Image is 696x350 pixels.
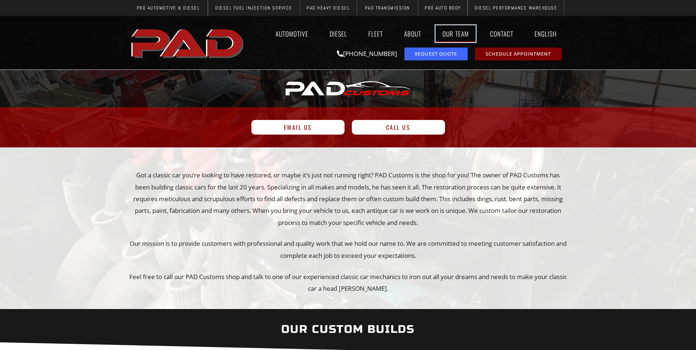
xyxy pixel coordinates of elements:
[137,5,200,10] span: Pro Automotive & Diesel
[215,5,292,10] span: Diesel Fuel Injection Service
[307,5,350,10] span: PAD Heavy Diesel
[284,124,312,130] span: Email Us
[352,120,445,135] a: Call Us
[129,23,247,63] img: The image shows the word "PAD" in bold, red, uppercase letters with a slight shadow effect.
[284,78,413,99] img: PAD CUSTOMS logo with stylized white text, a red "CUSTOMS," and the outline of a car above the le...
[415,52,457,56] span: Request Quote
[404,48,468,60] a: request a service or repair quote
[129,271,567,295] p: Feel free to call our PAD Customs shop and talk to one of our experienced classic car mechanics t...
[129,169,567,228] p: Got a classic car you’re looking to have restored, or maybe it’s just not running right? PAD Cust...
[436,25,476,42] a: Our Team
[323,25,354,42] a: Diesel
[483,25,520,42] a: Contact
[129,238,567,261] p: Our mission is to provide customers with professional and quality work that we hold our name to. ...
[475,5,557,10] span: Diesel Performance Warehouse
[425,5,461,10] span: Pro Auto Body
[361,25,390,42] a: Fleet
[475,48,562,60] a: schedule repair or service appointment
[486,52,551,56] span: Schedule Appointment
[337,49,397,58] a: [PHONE_NUMBER]
[129,23,247,63] a: pro automotive and diesel home page
[528,25,567,42] a: English
[129,318,567,340] h2: our Custom Builds
[269,25,315,42] a: Automotive
[365,5,410,10] span: PAD Transmission
[247,25,567,42] nav: Menu
[386,124,411,130] span: Call Us
[397,25,428,42] a: About
[251,120,345,135] a: Email Us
